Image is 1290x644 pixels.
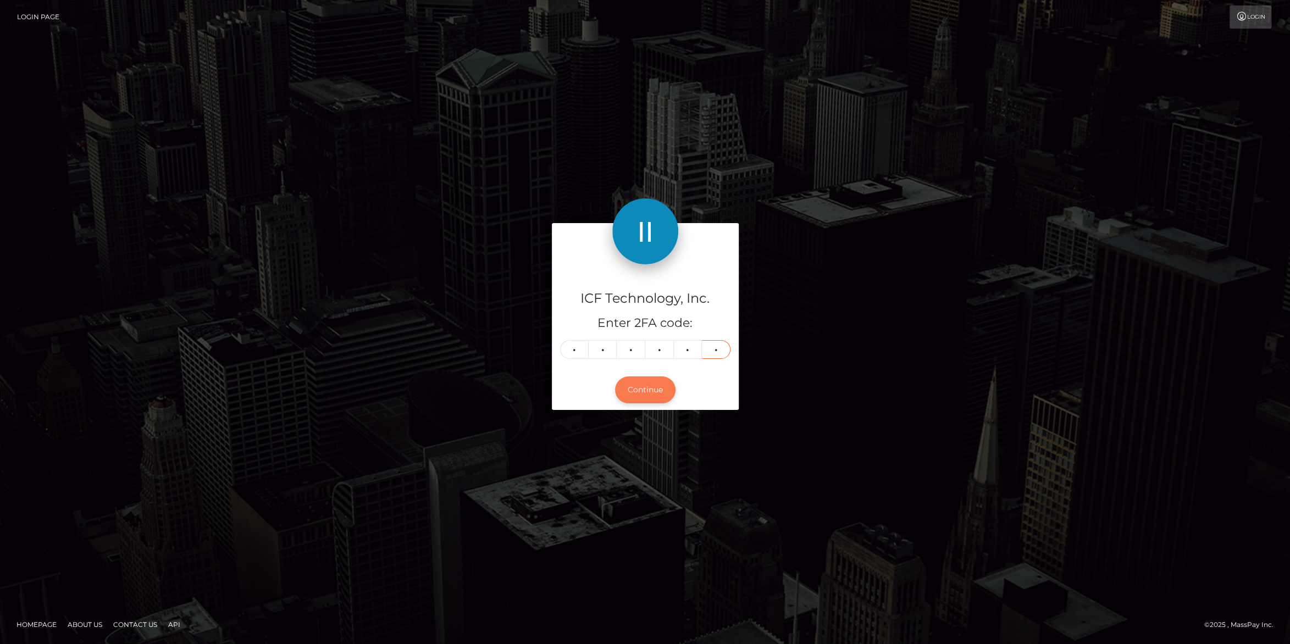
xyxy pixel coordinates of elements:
img: ICF Technology, Inc. [612,198,678,264]
div: © 2025 , MassPay Inc. [1204,619,1282,631]
a: Contact Us [109,616,162,633]
button: Continue [615,376,676,403]
a: Login Page [17,5,59,29]
a: About Us [63,616,107,633]
a: Login [1230,5,1271,29]
h4: ICF Technology, Inc. [560,289,730,308]
a: API [164,616,185,633]
h5: Enter 2FA code: [560,315,730,332]
a: Homepage [12,616,61,633]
